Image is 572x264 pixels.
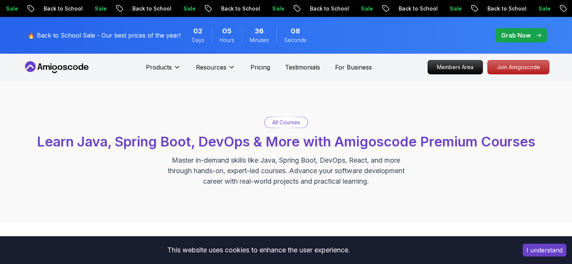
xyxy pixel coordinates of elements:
p: Back to School [479,5,531,12]
span: 8 Seconds [291,26,300,36]
p: All Courses [272,119,300,126]
p: Members Area [428,60,482,74]
p: Sale [176,5,200,12]
p: Join Amigoscode [488,60,549,74]
button: Products [146,63,181,78]
p: Resources [196,63,226,72]
span: Days [192,36,204,44]
button: Accept cookies [523,244,566,256]
p: Master in-demand skills like Java, Spring Boot, DevOps, React, and more through hands-on, expert-... [160,155,413,187]
span: Hours [220,36,234,44]
p: Sale [531,5,555,12]
a: Join Amigoscode [487,60,549,74]
p: 🔥 Back to School Sale - Our best prices of the year! [27,31,181,40]
span: Minutes [250,36,269,44]
div: This website uses cookies to enhance the user experience. [6,242,511,258]
a: Pricing [250,63,270,72]
a: For Business [335,63,372,72]
p: Products [146,63,172,72]
p: Grab Now [501,31,531,40]
span: 36 Minutes [255,26,264,36]
a: Members Area [428,60,483,74]
p: Back to School [36,5,87,12]
span: 2 Days [193,26,202,36]
p: Back to School [302,5,353,12]
p: Sale [442,5,466,12]
span: Seconds [284,36,306,44]
p: Sale [353,5,377,12]
span: Learn Java, Spring Boot, DevOps & More with Amigoscode Premium Courses [37,133,535,150]
p: Sale [87,5,111,12]
p: Back to School [124,5,176,12]
p: Sale [264,5,288,12]
p: Back to School [391,5,442,12]
span: 5 Hours [222,26,232,36]
p: Back to School [213,5,264,12]
a: Testimonials [285,63,320,72]
button: Resources [196,63,235,78]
